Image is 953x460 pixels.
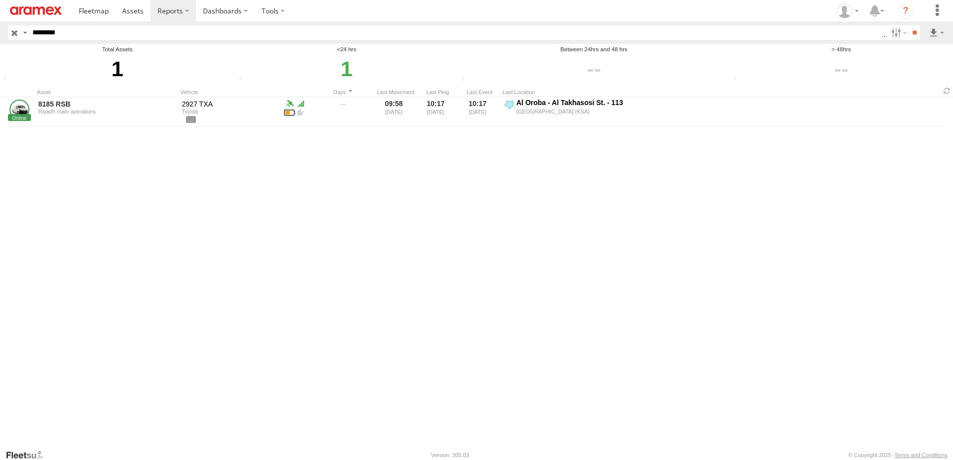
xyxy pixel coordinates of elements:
div: 10:17 [DATE] [461,98,498,125]
a: View Asset Details [9,100,29,119]
div: Click to Sort [313,89,373,96]
div: > 48hrs [731,45,952,54]
div: Last Location [502,89,627,96]
div: Number of devices that their last movement was between last 24 and 48 hours [460,76,475,84]
div: <24 hrs [236,45,457,54]
span: Refresh [941,86,953,96]
a: 8185 RSB [38,100,175,109]
div: Al Oroba - Al Takhasosi St. - 113 [516,98,626,107]
div: Battery Remaining: 4.09v [284,107,295,116]
div: Number of devices that their last movement was within 24 hours [236,76,251,84]
div: Click to filter last movement within 24 hours [236,54,457,84]
div: Number of devices that their last movement was greater than 48hrs [731,76,746,84]
a: Visit our Website [5,450,51,460]
i: ? [898,3,914,19]
div: 10:17 [DATE] [419,98,457,125]
div: Fatimah Alqatari [833,3,862,18]
div: Asset [37,89,176,96]
label: Click to View Event Location [502,98,627,125]
div: 09:58 [DATE] [377,98,415,125]
div: Click to Sort [377,89,415,96]
img: aramex-logo.svg [10,6,62,15]
div: Vehicle [180,89,280,96]
span: View Vehicle Details to show all tags [186,116,196,123]
div: 2927 TXA [182,100,279,109]
div: Riyadh main operations [38,109,175,115]
div: Toyota [182,109,279,115]
a: Terms and Conditions [895,452,948,458]
div: Click to filter last movement between last 24 and 48 hours [460,54,728,84]
div: Click to filter last movement > 48hrs [731,54,952,84]
label: Export results as... [928,25,945,40]
div: Total Assets [1,45,233,54]
div: GSM Signal = 5 [295,98,306,107]
label: Search Query [21,25,29,40]
div: Total number of Enabled Assets [1,76,16,84]
div: [GEOGRAPHIC_DATA] (KSA) [516,108,626,115]
div: © Copyright 2025 - [848,452,948,458]
div: Between 24hrs and 48 hrs [460,45,728,54]
div: 1 [1,54,233,84]
div: Version: 305.03 [431,452,469,458]
div: Last Ping [419,89,457,96]
label: Search Filter Options [887,25,909,40]
div: Last Event [461,89,498,96]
